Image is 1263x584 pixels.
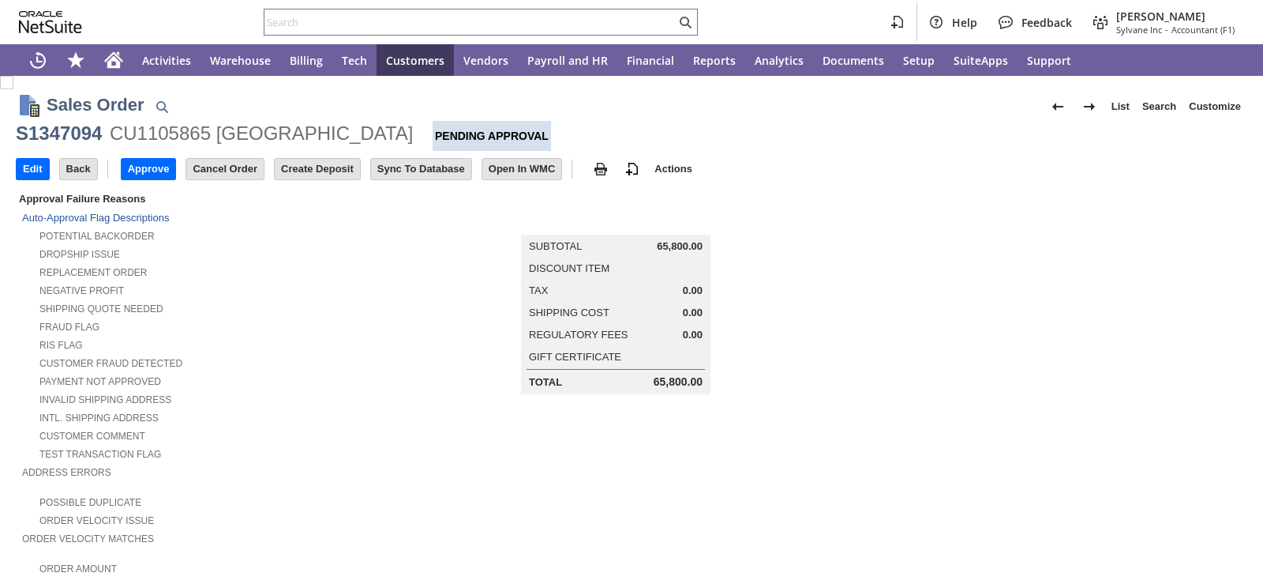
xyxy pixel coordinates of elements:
div: Shortcuts [57,44,95,76]
h1: Sales Order [47,92,144,118]
a: Vendors [454,44,518,76]
div: Pending Approval [433,121,551,151]
span: [PERSON_NAME] [1116,9,1235,24]
a: Potential Backorder [39,231,155,242]
span: 0.00 [683,284,703,297]
a: Invalid Shipping Address [39,394,171,405]
a: Actions [648,163,699,175]
a: Payroll and HR [518,44,617,76]
span: 0.00 [683,329,703,341]
a: Shipping Cost [529,307,609,318]
input: Sync To Database [371,159,471,179]
a: Regulatory Fees [529,329,628,341]
svg: Search [676,13,695,32]
a: Billing [280,44,332,76]
img: Quick Find [152,97,171,116]
img: add-record.svg [623,160,642,179]
a: Fraud Flag [39,322,99,333]
span: SuiteApps [954,53,1008,68]
span: Vendors [463,53,508,68]
a: List [1105,94,1136,119]
span: Analytics [755,53,804,68]
input: Create Deposit [275,159,360,179]
img: Next [1080,97,1099,116]
a: Reports [684,44,745,76]
input: Back [60,159,97,179]
span: Billing [290,53,323,68]
div: Approval Failure Reasons [16,190,420,208]
span: 65,800.00 [654,375,703,389]
a: Customer Comment [39,431,145,442]
a: Warehouse [201,44,280,76]
span: Activities [142,53,191,68]
img: print.svg [591,160,610,179]
a: Negative Profit [39,285,124,296]
a: Financial [617,44,684,76]
a: Shipping Quote Needed [39,303,163,315]
input: Open In WMC [482,159,562,179]
a: Customer Fraud Detected [39,358,182,369]
a: Order Velocity Matches [22,533,154,544]
span: Accountant (F1) [1171,24,1235,36]
span: 0.00 [683,307,703,319]
span: Help [952,15,977,30]
span: Setup [903,53,935,68]
a: Subtotal [529,240,582,252]
caption: Summary [521,209,710,235]
span: Payroll and HR [527,53,608,68]
svg: logo [19,11,82,33]
a: Replacement Order [39,267,147,278]
a: Setup [894,44,944,76]
a: Address Errors [22,467,111,478]
a: Auto-Approval Flag Descriptions [22,212,169,224]
a: Payment not approved [39,376,161,387]
a: Search [1136,94,1182,119]
a: Home [95,44,133,76]
span: Support [1027,53,1071,68]
a: Activities [133,44,201,76]
span: Documents [823,53,884,68]
div: CU1105865 [GEOGRAPHIC_DATA] [110,121,414,146]
svg: Home [104,51,123,70]
a: Order Velocity Issue [39,515,154,526]
a: Tax [529,284,548,296]
a: Discount Item [529,262,609,274]
a: RIS flag [39,340,83,351]
img: Previous [1048,97,1067,116]
a: Documents [813,44,894,76]
a: Customize [1182,94,1247,119]
input: Search [264,13,676,32]
svg: Shortcuts [66,51,85,70]
span: Customers [386,53,444,68]
span: Feedback [1021,15,1072,30]
span: Tech [342,53,367,68]
input: Approve [122,159,176,179]
span: 65,800.00 [657,240,703,253]
div: S1347094 [16,121,102,146]
span: - [1165,24,1168,36]
a: Total [529,376,562,388]
span: Financial [627,53,674,68]
a: Possible Duplicate [39,497,141,508]
a: Dropship Issue [39,249,120,260]
span: Warehouse [210,53,271,68]
a: Order Amount [39,563,117,575]
input: Edit [17,159,49,179]
input: Cancel Order [186,159,264,179]
a: Tech [332,44,377,76]
a: Test Transaction Flag [39,449,161,460]
span: Reports [693,53,736,68]
svg: Recent Records [28,51,47,70]
a: SuiteApps [944,44,1018,76]
span: Sylvane Inc [1116,24,1162,36]
a: Support [1018,44,1081,76]
a: Recent Records [19,44,57,76]
a: Gift Certificate [529,351,621,363]
a: Intl. Shipping Address [39,413,159,424]
a: Customers [377,44,454,76]
a: Analytics [745,44,813,76]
